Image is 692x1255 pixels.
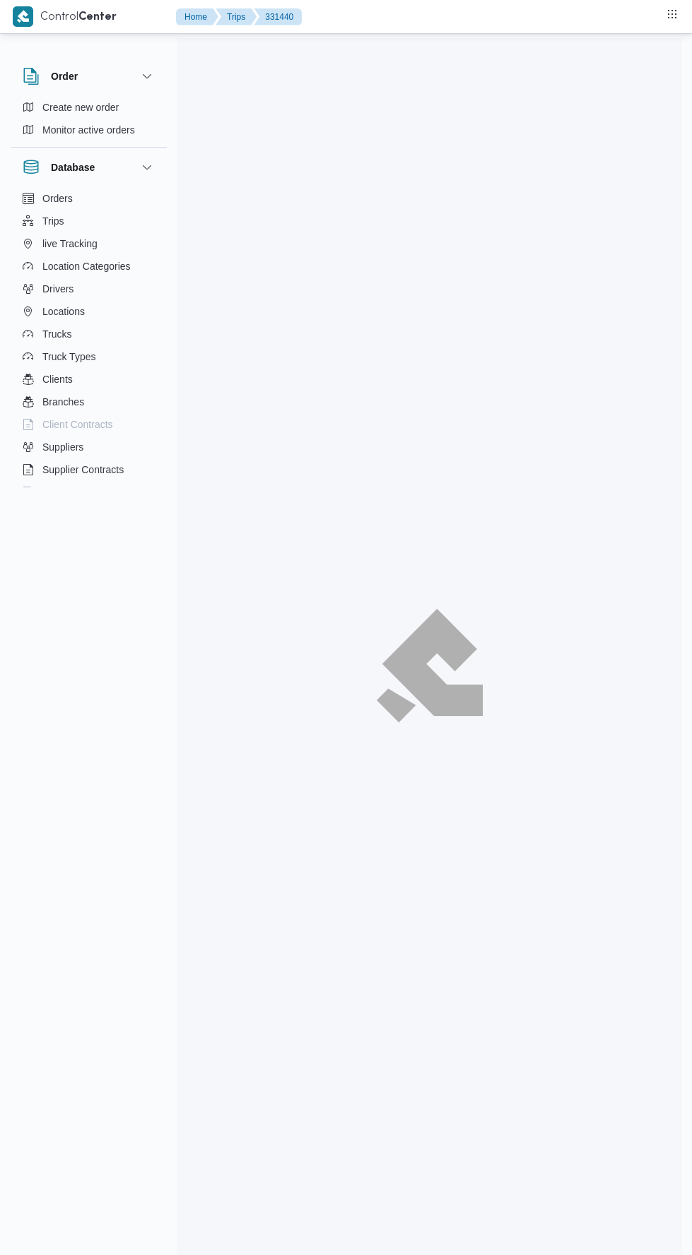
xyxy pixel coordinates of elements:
[17,300,161,323] button: Locations
[11,96,167,147] div: Order
[17,210,161,232] button: Trips
[17,436,161,458] button: Suppliers
[17,232,161,255] button: live Tracking
[42,393,84,410] span: Branches
[42,303,85,320] span: Locations
[42,235,98,252] span: live Tracking
[17,187,161,210] button: Orders
[42,99,119,116] span: Create new order
[17,413,161,436] button: Client Contracts
[42,461,124,478] span: Supplier Contracts
[377,609,483,722] img: ILLA Logo
[23,68,156,85] button: Order
[17,119,161,141] button: Monitor active orders
[42,258,131,275] span: Location Categories
[17,458,161,481] button: Supplier Contracts
[23,159,156,176] button: Database
[13,6,33,27] img: X8yXhbKr1z7QwAAAABJRU5ErkJggg==
[17,391,161,413] button: Branches
[17,278,161,300] button: Drivers
[254,8,302,25] button: 331440
[42,326,71,343] span: Trucks
[42,348,95,365] span: Truck Types
[42,190,73,207] span: Orders
[17,481,161,504] button: Devices
[42,416,113,433] span: Client Contracts
[42,371,73,388] span: Clients
[17,323,161,345] button: Trucks
[42,121,135,138] span: Monitor active orders
[17,96,161,119] button: Create new order
[51,159,95,176] h3: Database
[176,8,218,25] button: Home
[42,484,78,501] span: Devices
[11,187,167,493] div: Database
[42,439,83,456] span: Suppliers
[17,368,161,391] button: Clients
[78,12,117,23] b: Center
[17,345,161,368] button: Truck Types
[42,280,74,297] span: Drivers
[17,255,161,278] button: Location Categories
[216,8,257,25] button: Trips
[51,68,78,85] h3: Order
[42,213,64,230] span: Trips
